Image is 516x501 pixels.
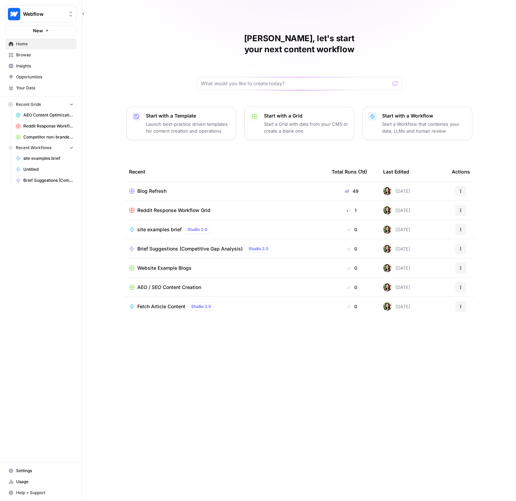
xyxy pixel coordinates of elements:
[5,5,77,23] button: Workspace: Webflow
[16,85,73,91] span: Your Data
[13,132,77,143] a: Competitor non-branded SEO Grid
[23,166,73,172] span: Untitled
[13,110,77,121] a: AEO Content Optimizations Grid
[332,226,372,233] div: 0
[332,284,372,291] div: 0
[129,207,321,214] a: Reddit Response Workflow Grid
[196,33,402,55] h1: [PERSON_NAME], let's start your next content workflow
[137,245,243,252] span: Brief Suggestions (Competitive Gap Analysis)
[332,245,372,252] div: 0
[137,284,201,291] span: AEO / SEO Content Creation
[383,206,391,214] img: tfqcqvankhknr4alfzf7rpur2gif
[5,99,77,110] button: Recent Grids
[332,162,367,181] div: Total Runs (7d)
[452,162,470,181] div: Actions
[382,121,467,134] p: Start a Workflow that combines your data, LLMs and human review
[126,107,236,140] button: Start with a TemplateLaunch best-practice driven templates for content creation and operations
[383,187,410,195] div: [DATE]
[137,303,185,310] span: Fetch Article Content
[23,134,73,140] span: Competitor non-branded SEO Grid
[137,188,167,194] span: Blog Refresh
[332,188,372,194] div: 49
[16,145,51,151] span: Recent Workflows
[5,82,77,93] a: Your Data
[383,264,410,272] div: [DATE]
[23,123,73,129] span: Reddit Response Workflow Grid
[5,465,77,476] a: Settings
[187,226,207,233] span: Studio 2.0
[129,225,321,234] a: site examples briefStudio 2.0
[23,155,73,162] span: site examples brief
[5,25,77,36] button: New
[23,177,73,183] span: Brief Suggestions (Competitive Gap Analysis)
[383,206,410,214] div: [DATE]
[5,38,77,49] a: Home
[249,246,268,252] span: Studio 2.0
[23,11,65,18] span: Webflow
[383,302,391,311] img: tfqcqvankhknr4alfzf7rpur2gif
[16,101,41,108] span: Recent Grids
[383,225,410,234] div: [DATE]
[16,468,73,474] span: Settings
[191,303,211,310] span: Studio 2.0
[16,63,73,69] span: Insights
[16,479,73,485] span: Usage
[23,112,73,118] span: AEO Content Optimizations Grid
[5,476,77,487] a: Usage
[244,107,354,140] button: Start with a GridStart a Grid with data from your CMS or create a blank one
[264,121,348,134] p: Start a Grid with data from your CMS or create a blank one
[363,107,472,140] button: Start with a WorkflowStart a Workflow that combines your data, LLMs and human review
[16,74,73,80] span: Opportunities
[13,175,77,186] a: Brief Suggestions (Competitive Gap Analysis)
[129,245,321,253] a: Brief Suggestions (Competitive Gap Analysis)Studio 2.0
[129,284,321,291] a: AEO / SEO Content Creation
[137,207,210,214] span: Reddit Response Workflow Grid
[383,245,410,253] div: [DATE]
[5,49,77,60] a: Browse
[383,225,391,234] img: tfqcqvankhknr4alfzf7rpur2gif
[5,71,77,82] a: Opportunities
[13,121,77,132] a: Reddit Response Workflow Grid
[16,52,73,58] span: Browse
[332,265,372,271] div: 0
[137,265,192,271] span: Website Example Blogs
[8,8,20,20] img: Webflow Logo
[129,265,321,271] a: Website Example Blogs
[383,245,391,253] img: tfqcqvankhknr4alfzf7rpur2gif
[332,207,372,214] div: 1
[16,41,73,47] span: Home
[264,112,348,119] p: Start with a Grid
[137,226,182,233] span: site examples brief
[383,283,410,291] div: [DATE]
[146,112,230,119] p: Start with a Template
[33,27,43,34] span: New
[383,283,391,291] img: tfqcqvankhknr4alfzf7rpur2gif
[5,487,77,498] button: Help + Support
[332,303,372,310] div: 0
[16,490,73,496] span: Help + Support
[383,162,409,181] div: Last Edited
[383,264,391,272] img: tfqcqvankhknr4alfzf7rpur2gif
[13,164,77,175] a: Untitled
[382,112,467,119] p: Start with a Workflow
[146,121,230,134] p: Launch best-practice driven templates for content creation and operations
[129,188,321,194] a: Blog Refresh
[383,187,391,195] img: tfqcqvankhknr4alfzf7rpur2gif
[5,60,77,71] a: Insights
[13,153,77,164] a: site examples brief
[383,302,410,311] div: [DATE]
[5,143,77,153] button: Recent Workflows
[201,80,390,87] input: What would you like to create today?
[129,302,321,311] a: Fetch Article ContentStudio 2.0
[129,162,321,181] div: Recent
